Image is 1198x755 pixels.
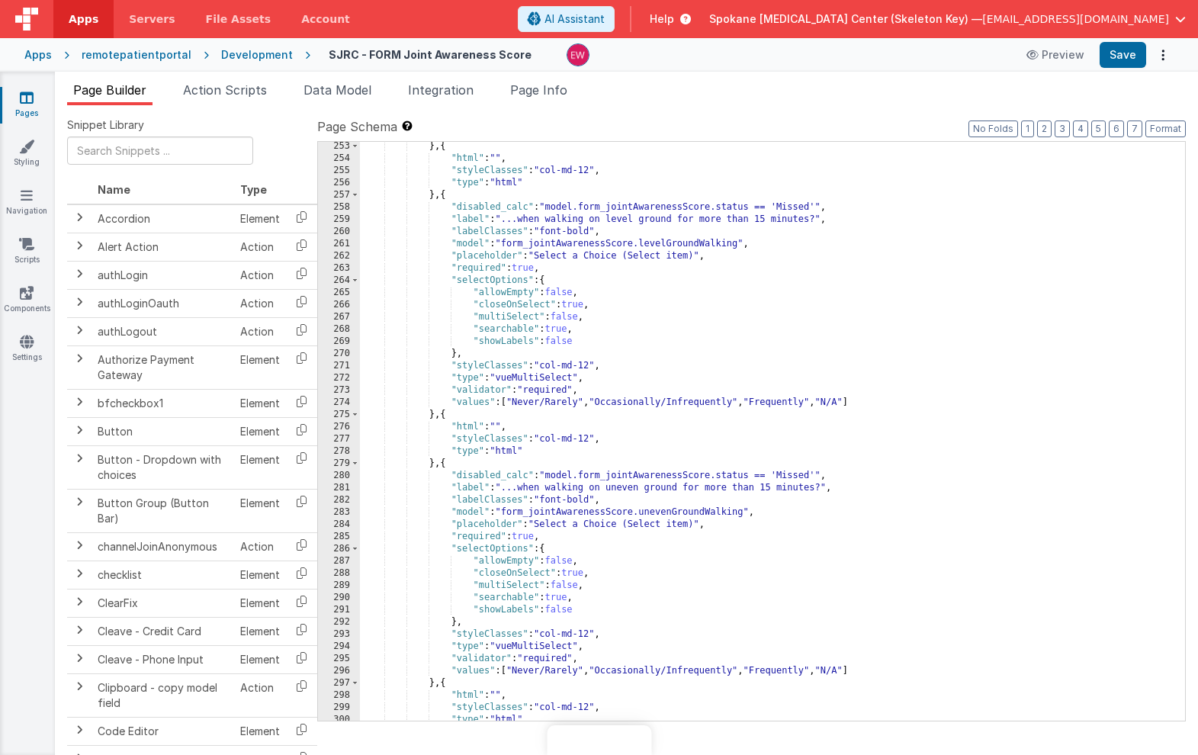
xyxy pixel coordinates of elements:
span: AI Assistant [544,11,605,27]
div: 288 [318,567,360,580]
button: 4 [1073,120,1088,137]
td: Element [234,389,286,417]
div: 279 [318,458,360,470]
span: Snippet Library [67,117,144,133]
span: Page Schema [317,117,397,136]
td: Button - Dropdown with choices [92,445,234,489]
div: 258 [318,201,360,214]
span: [EMAIL_ADDRESS][DOMAIN_NAME] [982,11,1169,27]
td: Element [234,445,286,489]
div: 262 [318,250,360,262]
div: 271 [318,360,360,372]
td: Element [234,617,286,645]
div: 267 [318,311,360,323]
div: 273 [318,384,360,397]
td: Action [234,532,286,561]
button: Save [1100,42,1146,68]
div: 295 [318,653,360,665]
span: Page Info [510,82,567,98]
td: ClearFix [92,589,234,617]
td: authLoginOauth [92,289,234,317]
button: AI Assistant [518,6,615,32]
button: 7 [1127,120,1142,137]
div: 298 [318,689,360,702]
button: Options [1152,44,1174,66]
td: Accordion [92,204,234,233]
span: Name [98,183,130,196]
div: 257 [318,189,360,201]
div: Development [221,47,293,63]
td: Element [234,717,286,745]
span: Action Scripts [183,82,267,98]
div: 285 [318,531,360,543]
div: 283 [318,506,360,519]
span: Spokane [MEDICAL_DATA] Center (Skeleton Key) — [709,11,982,27]
div: 277 [318,433,360,445]
div: 272 [318,372,360,384]
div: 278 [318,445,360,458]
div: 290 [318,592,360,604]
button: 3 [1055,120,1070,137]
td: Alert Action [92,233,234,261]
button: 2 [1037,120,1052,137]
span: Apps [69,11,98,27]
td: Element [234,345,286,389]
div: remotepatientportal [82,47,191,63]
div: Apps [24,47,52,63]
img: daf6185105a2932719d0487c37da19b1 [567,44,589,66]
td: checklist [92,561,234,589]
button: 5 [1091,120,1106,137]
div: 299 [318,702,360,714]
td: Element [234,204,286,233]
td: authLogin [92,261,234,289]
input: Search Snippets ... [67,137,253,165]
span: Help [650,11,674,27]
div: 293 [318,628,360,641]
td: authLogout [92,317,234,345]
div: 286 [318,543,360,555]
td: Button [92,417,234,445]
div: 296 [318,665,360,677]
div: 264 [318,275,360,287]
td: Action [234,261,286,289]
div: 280 [318,470,360,482]
div: 281 [318,482,360,494]
div: 297 [318,677,360,689]
div: 276 [318,421,360,433]
div: 282 [318,494,360,506]
span: Servers [129,11,175,27]
div: 255 [318,165,360,177]
div: 268 [318,323,360,336]
div: 265 [318,287,360,299]
div: 266 [318,299,360,311]
div: 261 [318,238,360,250]
h4: SJRC - FORM Joint Awareness Score [329,49,532,60]
td: Element [234,417,286,445]
td: Action [234,673,286,717]
span: Data Model [304,82,371,98]
td: Element [234,489,286,532]
button: No Folds [968,120,1018,137]
td: Element [234,645,286,673]
div: 259 [318,214,360,226]
td: Action [234,289,286,317]
td: Element [234,561,286,589]
button: Spokane [MEDICAL_DATA] Center (Skeleton Key) — [EMAIL_ADDRESS][DOMAIN_NAME] [709,11,1186,27]
button: Format [1145,120,1186,137]
td: Cleave - Credit Card [92,617,234,645]
div: 292 [318,616,360,628]
div: 275 [318,409,360,421]
div: 287 [318,555,360,567]
div: 254 [318,153,360,165]
td: Code Editor [92,717,234,745]
div: 274 [318,397,360,409]
span: Integration [408,82,474,98]
div: 263 [318,262,360,275]
td: Cleave - Phone Input [92,645,234,673]
td: Authorize Payment Gateway [92,345,234,389]
span: Page Builder [73,82,146,98]
button: Preview [1017,43,1094,67]
td: channelJoinAnonymous [92,532,234,561]
td: Action [234,233,286,261]
span: Type [240,183,267,196]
